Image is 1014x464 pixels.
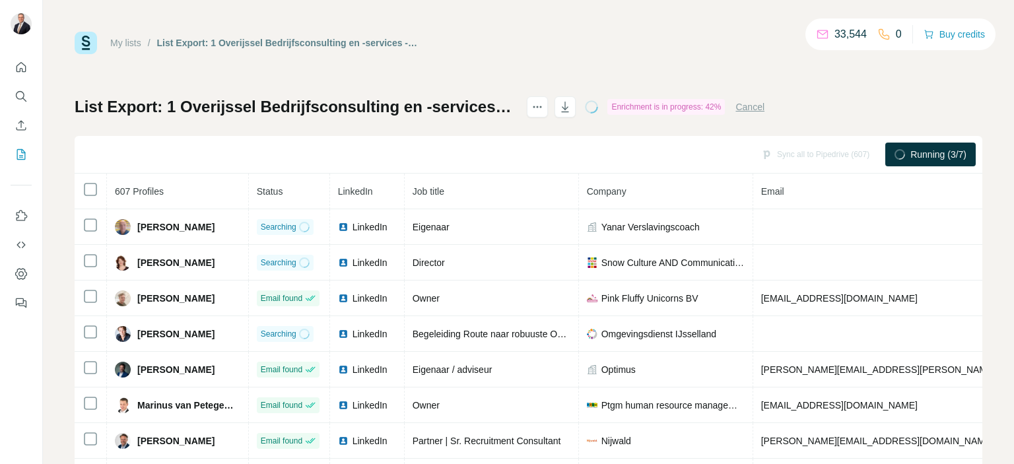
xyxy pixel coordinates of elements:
img: Avatar [115,255,131,271]
img: company-logo [587,329,597,339]
button: Quick start [11,55,32,79]
span: LinkedIn [353,220,388,234]
img: LinkedIn logo [338,222,349,232]
span: LinkedIn [353,434,388,447]
h1: List Export: 1 Overijssel Bedrijfsconsulting en -services - [DATE] 10:41 [75,96,515,117]
span: Job title [413,186,444,197]
img: company-logo [587,257,597,268]
img: Avatar [115,219,131,235]
span: LinkedIn [353,363,388,376]
button: Dashboard [11,262,32,286]
img: company-logo [587,436,597,446]
img: LinkedIn logo [338,400,349,411]
button: Feedback [11,291,32,315]
img: LinkedIn logo [338,436,349,446]
span: LinkedIn [353,292,388,305]
span: Running (3/7) [910,148,966,161]
a: My lists [110,38,141,48]
span: Director [413,257,445,268]
span: Omgevingsdienst IJsselland [601,327,716,341]
span: Snow Culture AND Communication [601,256,745,269]
span: LinkedIn [338,186,373,197]
span: Searching [261,257,296,269]
span: Email [761,186,784,197]
li: / [148,36,151,50]
div: Enrichment is in progress: 42% [607,99,725,115]
span: LinkedIn [353,399,388,412]
span: LinkedIn [353,256,388,269]
span: [PERSON_NAME] [137,363,215,376]
span: Owner [413,400,440,411]
img: LinkedIn logo [338,257,349,268]
span: Pink Fluffy Unicorns BV [601,292,698,305]
img: company-logo [587,293,597,304]
img: Avatar [115,433,131,449]
span: Marinus van Petegem CMC [137,399,240,412]
img: Avatar [115,397,131,413]
span: Optimus [601,363,636,376]
img: company-logo [587,400,597,411]
span: Ptgm human resource management bv [601,399,745,412]
span: Company [587,186,626,197]
button: My lists [11,143,32,166]
span: Owner [413,293,440,304]
button: Enrich CSV [11,114,32,137]
img: LinkedIn logo [338,293,349,304]
img: Avatar [115,362,131,378]
span: [EMAIL_ADDRESS][DOMAIN_NAME] [761,293,918,304]
img: LinkedIn logo [338,329,349,339]
button: Use Surfe API [11,233,32,257]
button: Search [11,84,32,108]
p: 0 [896,26,902,42]
span: Email found [261,292,302,304]
img: LinkedIn logo [338,364,349,375]
button: Cancel [735,100,764,114]
div: List Export: 1 Overijssel Bedrijfsconsulting en -services - [DATE] 10:41 [157,36,419,50]
span: Searching [261,221,296,233]
span: Begeleiding Route naar robuuste Omgevingsdienst IJsselland [413,329,665,339]
span: LinkedIn [353,327,388,341]
span: Yanar Verslavingscoach [601,220,700,234]
span: Nijwald [601,434,631,447]
button: Use Surfe on LinkedIn [11,204,32,228]
span: Eigenaar / adviseur [413,364,492,375]
span: [EMAIL_ADDRESS][DOMAIN_NAME] [761,400,918,411]
span: Email found [261,399,302,411]
img: Surfe Logo [75,32,97,54]
img: Avatar [115,326,131,342]
span: 607 Profiles [115,186,164,197]
button: actions [527,96,548,117]
span: [PERSON_NAME] [137,256,215,269]
span: Eigenaar [413,222,450,232]
span: [PERSON_NAME][EMAIL_ADDRESS][DOMAIN_NAME] [761,436,994,446]
span: Partner | Sr. Recruitment Consultant [413,436,561,446]
img: Avatar [115,290,131,306]
img: Avatar [11,13,32,34]
span: [PERSON_NAME] [137,292,215,305]
p: 33,544 [834,26,867,42]
span: [PERSON_NAME] [137,434,215,447]
span: [PERSON_NAME] [137,327,215,341]
span: Status [257,186,283,197]
span: Email found [261,364,302,376]
span: [PERSON_NAME] [137,220,215,234]
span: Email found [261,435,302,447]
button: Buy credits [924,25,985,44]
span: Searching [261,328,296,340]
